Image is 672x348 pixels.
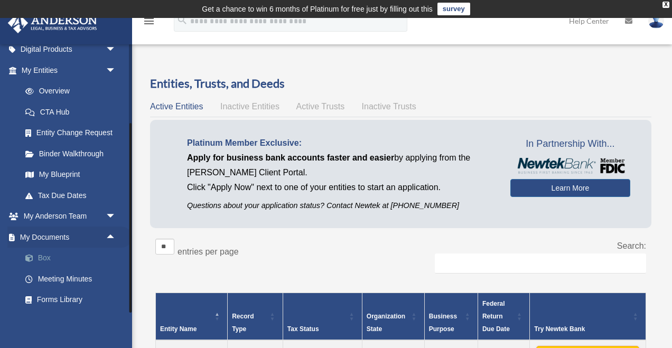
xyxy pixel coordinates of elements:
[220,102,279,111] span: Inactive Entities
[106,227,127,248] span: arrow_drop_up
[510,179,630,197] a: Learn More
[187,151,494,180] p: by applying from the [PERSON_NAME] Client Portal.
[7,39,132,60] a: Digital Productsarrow_drop_down
[106,39,127,61] span: arrow_drop_down
[156,293,228,340] th: Entity Name: Activate to invert sorting
[228,293,283,340] th: Record Type: Activate to sort
[150,102,203,111] span: Active Entities
[160,325,197,333] span: Entity Name
[530,293,646,340] th: Try Newtek Bank : Activate to sort
[202,3,433,15] div: Get a chance to win 6 months of Platinum for free just by filling out this
[367,313,405,333] span: Organization State
[150,76,651,92] h3: Entities, Trusts, and Deeds
[5,13,100,33] img: Anderson Advisors Platinum Portal
[478,293,529,340] th: Federal Return Due Date: Activate to sort
[648,13,664,29] img: User Pic
[15,268,132,289] a: Meeting Minutes
[232,313,254,333] span: Record Type
[283,293,362,340] th: Tax Status: Activate to sort
[15,101,127,123] a: CTA Hub
[187,153,394,162] span: Apply for business bank accounts faster and easier
[362,293,424,340] th: Organization State: Activate to sort
[15,143,127,164] a: Binder Walkthrough
[187,136,494,151] p: Platinum Member Exclusive:
[362,102,416,111] span: Inactive Trusts
[15,123,127,144] a: Entity Change Request
[15,164,127,185] a: My Blueprint
[296,102,345,111] span: Active Trusts
[429,313,457,333] span: Business Purpose
[287,325,319,333] span: Tax Status
[15,81,122,102] a: Overview
[7,227,132,248] a: My Documentsarrow_drop_up
[143,15,155,27] i: menu
[7,206,132,227] a: My Anderson Teamarrow_drop_down
[534,323,630,335] div: Try Newtek Bank
[106,206,127,228] span: arrow_drop_down
[7,60,127,81] a: My Entitiesarrow_drop_down
[178,247,239,256] label: entries per page
[15,248,132,269] a: Box
[15,289,132,311] a: Forms Library
[482,300,510,333] span: Federal Return Due Date
[437,3,470,15] a: survey
[143,18,155,27] a: menu
[176,14,188,26] i: search
[15,185,127,206] a: Tax Due Dates
[15,310,132,331] a: Notarize
[187,180,494,195] p: Click "Apply Now" next to one of your entities to start an application.
[510,136,630,153] span: In Partnership With...
[187,199,494,212] p: Questions about your application status? Contact Newtek at [PHONE_NUMBER]
[617,241,646,250] label: Search:
[424,293,478,340] th: Business Purpose: Activate to sort
[516,158,625,174] img: NewtekBankLogoSM.png
[662,2,669,8] div: close
[106,60,127,81] span: arrow_drop_down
